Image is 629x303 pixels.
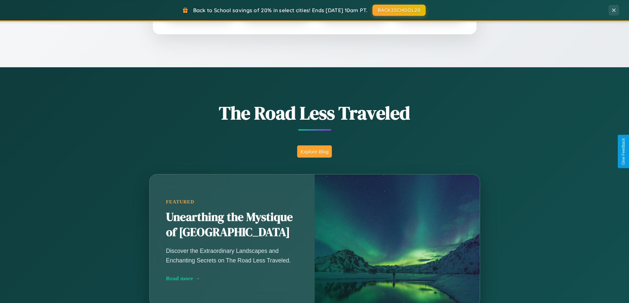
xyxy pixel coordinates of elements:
[117,100,513,126] h1: The Road Less Traveled
[193,7,367,14] span: Back to School savings of 20% in select cities! Ends [DATE] 10am PT.
[166,275,298,282] div: Read more →
[372,5,426,16] button: BACK2SCHOOL20
[621,138,626,165] div: Give Feedback
[166,199,298,205] div: Featured
[297,145,332,158] button: Explore Blog
[166,246,298,265] p: Discover the Extraordinary Landscapes and Enchanting Secrets on The Road Less Traveled.
[166,210,298,240] h2: Unearthing the Mystique of [GEOGRAPHIC_DATA]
